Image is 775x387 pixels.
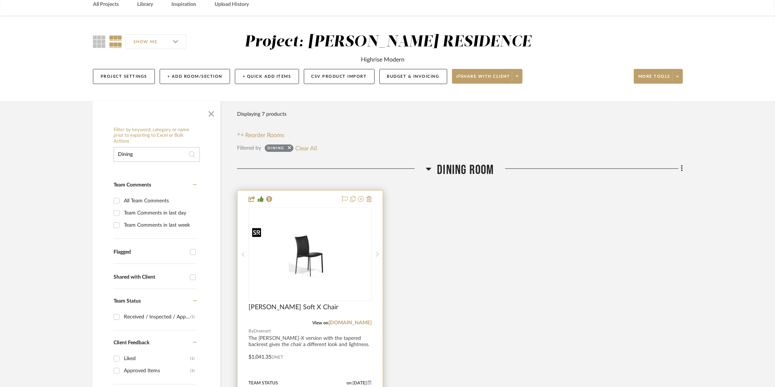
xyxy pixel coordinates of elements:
[124,365,190,377] div: Approved Items
[114,182,151,188] span: Team Comments
[237,131,285,140] button: Reorder Rooms
[204,105,219,120] button: Close
[352,380,368,386] span: [DATE]
[114,147,200,162] input: Search within 7 results
[114,127,200,144] h6: Filter by keyword, category or name prior to exporting to Excel or Bulk Actions
[246,131,285,140] span: Reorder Rooms
[634,69,683,84] button: More tools
[295,143,317,153] button: Clear All
[114,274,186,280] div: Shared with Client
[267,146,284,153] div: Dining
[361,55,404,64] div: Highrise Modern
[114,249,186,255] div: Flagged
[114,340,149,345] span: Client Feedback
[249,380,278,386] div: Team Status
[93,69,155,84] button: Project Settings
[452,69,523,84] button: Share with client
[124,353,190,365] div: Liked
[124,311,190,323] div: Received / Inspected / Approved
[190,365,195,377] div: (1)
[304,69,375,84] button: CSV Product Import
[254,328,271,335] span: Draenert
[244,34,531,50] div: Project: [PERSON_NAME] RESIDENCE
[124,207,195,219] div: Team Comments in last day
[249,225,371,283] img: Nobile Soft X Chair
[237,107,286,122] div: Displaying 7 products
[235,69,299,84] button: + Quick Add Items
[124,195,195,207] div: All Team Comments
[114,299,141,304] span: Team Status
[312,321,329,325] span: View on
[190,353,195,365] div: (1)
[456,74,510,85] span: Share with client
[249,328,254,335] span: By
[160,69,230,84] button: + Add Room/Section
[347,381,352,385] span: on
[379,69,447,84] button: Budget & Invoicing
[190,311,195,323] div: (1)
[329,320,372,325] a: [DOMAIN_NAME]
[638,74,670,85] span: More tools
[437,162,494,178] span: Dining Room
[249,303,338,311] span: [PERSON_NAME] Soft X Chair
[249,208,371,301] div: 0
[237,144,261,152] div: Filtered by
[124,219,195,231] div: Team Comments in last week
